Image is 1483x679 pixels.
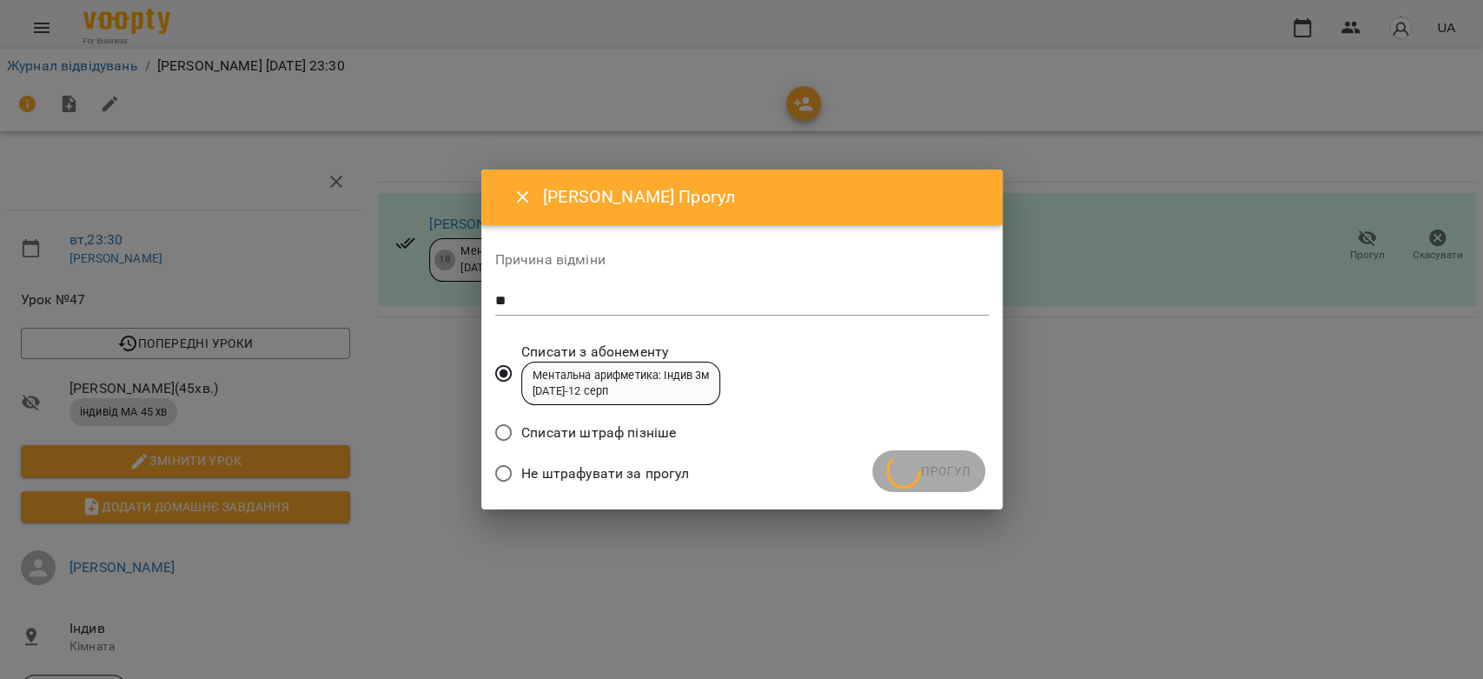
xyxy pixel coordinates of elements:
[521,423,676,443] span: Списати штраф пізніше
[521,342,720,363] span: Списати з абонементу
[543,183,981,210] h6: [PERSON_NAME] Прогул
[533,368,709,400] div: Ментальна арифметика: Індив 3м [DATE] - 12 серп
[502,176,544,218] button: Close
[495,253,989,267] label: Причина відміни
[521,463,689,484] span: Не штрафувати за прогул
